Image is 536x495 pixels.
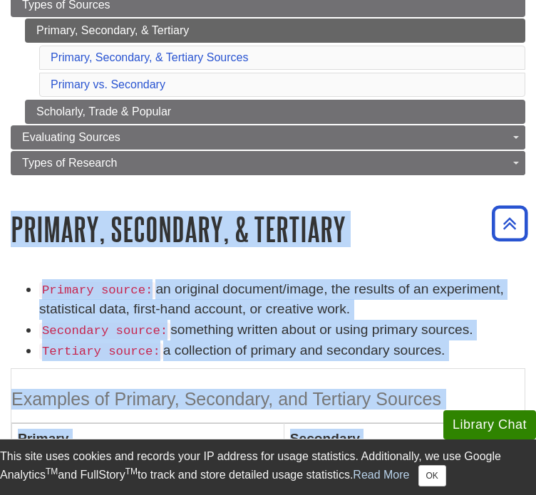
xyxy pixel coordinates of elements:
a: Primary vs. Secondary [51,78,165,90]
a: Types of Research [11,151,525,175]
li: an original document/image, the results of an experiment, statistical data, first-hand account, o... [39,279,525,321]
a: Scholarly, Trade & Popular [25,100,525,124]
a: Primary, Secondary, & Tertiary [25,19,525,43]
code: Tertiary source: [39,343,163,360]
a: Read More [353,469,409,481]
h1: Primary, Secondary, & Tertiary [11,211,525,247]
th: Primary [12,423,284,454]
a: Back to Top [487,214,532,233]
a: Evaluating Sources [11,125,525,150]
span: Evaluating Sources [22,131,120,143]
code: Secondary source: [39,323,170,339]
button: Close [418,465,446,486]
a: Primary, Secondary, & Tertiary Sources [51,51,248,63]
sup: TM [46,467,58,476]
code: Primary source: [39,282,155,298]
button: Library Chat [443,410,536,439]
sup: TM [125,467,138,476]
li: a collection of primary and secondary sources. [39,340,525,361]
span: Types of Research [22,157,117,169]
li: something written about or using primary sources. [39,320,525,340]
